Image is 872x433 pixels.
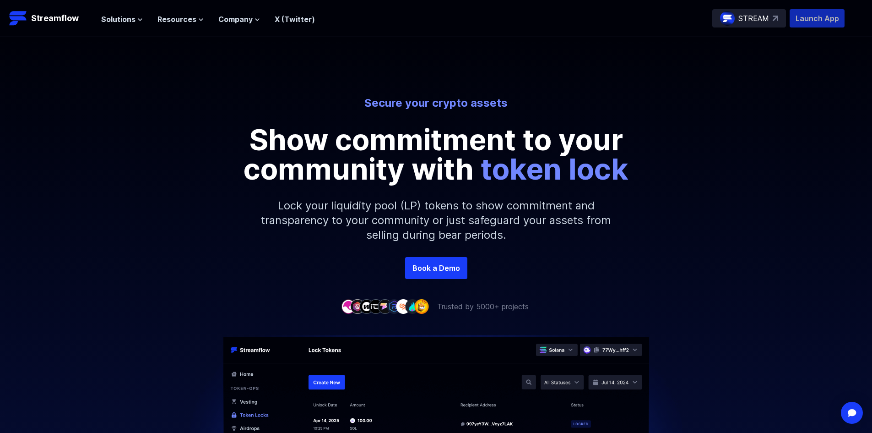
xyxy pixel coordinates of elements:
img: company-4 [368,299,383,313]
img: company-1 [341,299,356,313]
a: Streamflow [9,9,92,27]
span: Company [218,14,253,25]
a: Book a Demo [405,257,467,279]
a: STREAM [712,9,786,27]
span: Resources [157,14,196,25]
span: token lock [481,151,628,186]
img: company-6 [387,299,401,313]
img: streamflow-logo-circle.png [720,11,735,26]
img: company-9 [414,299,429,313]
p: Streamflow [31,12,79,25]
a: X (Twitter) [275,15,315,24]
img: top-right-arrow.svg [773,16,778,21]
button: Company [218,14,260,25]
p: Lock your liquidity pool (LP) tokens to show commitment and transparency to your community or jus... [239,184,633,257]
p: Trusted by 5000+ projects [437,301,529,312]
button: Resources [157,14,204,25]
div: Open Intercom Messenger [841,402,863,424]
img: company-3 [359,299,374,313]
img: company-2 [350,299,365,313]
button: Solutions [101,14,143,25]
button: Launch App [790,9,845,27]
img: Streamflow Logo [9,9,27,27]
span: Solutions [101,14,135,25]
img: company-5 [378,299,392,313]
img: company-7 [396,299,411,313]
p: Secure your crypto assets [183,96,690,110]
p: Show commitment to your community with [230,125,642,184]
p: STREAM [738,13,769,24]
img: company-8 [405,299,420,313]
